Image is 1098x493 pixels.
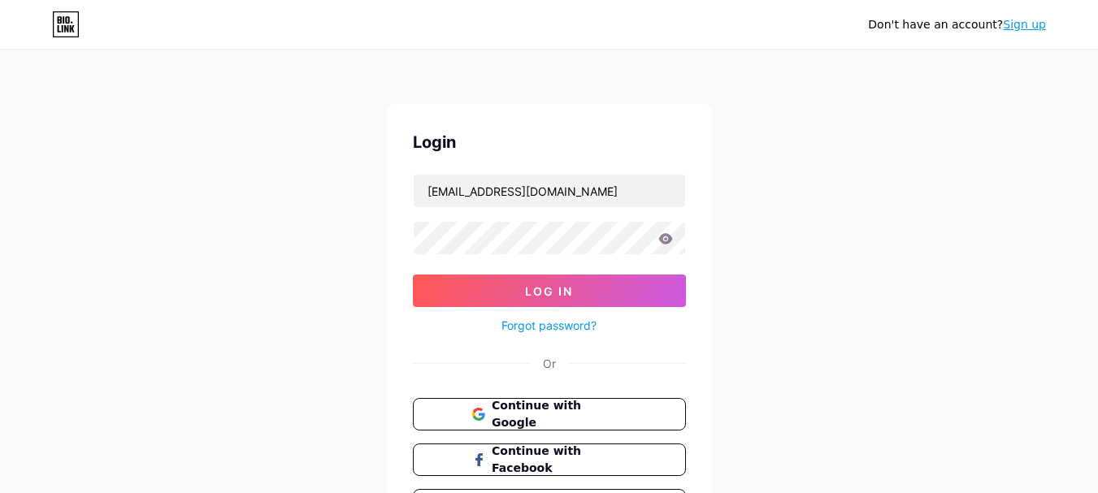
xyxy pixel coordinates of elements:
[414,175,685,207] input: Username
[1003,18,1046,31] a: Sign up
[501,317,597,334] a: Forgot password?
[543,355,556,372] div: Or
[413,443,686,476] button: Continue with Facebook
[492,397,626,431] span: Continue with Google
[413,130,686,154] div: Login
[492,443,626,477] span: Continue with Facebook
[413,275,686,307] button: Log In
[525,284,573,298] span: Log In
[868,16,1046,33] div: Don't have an account?
[413,398,686,430] button: Continue with Google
